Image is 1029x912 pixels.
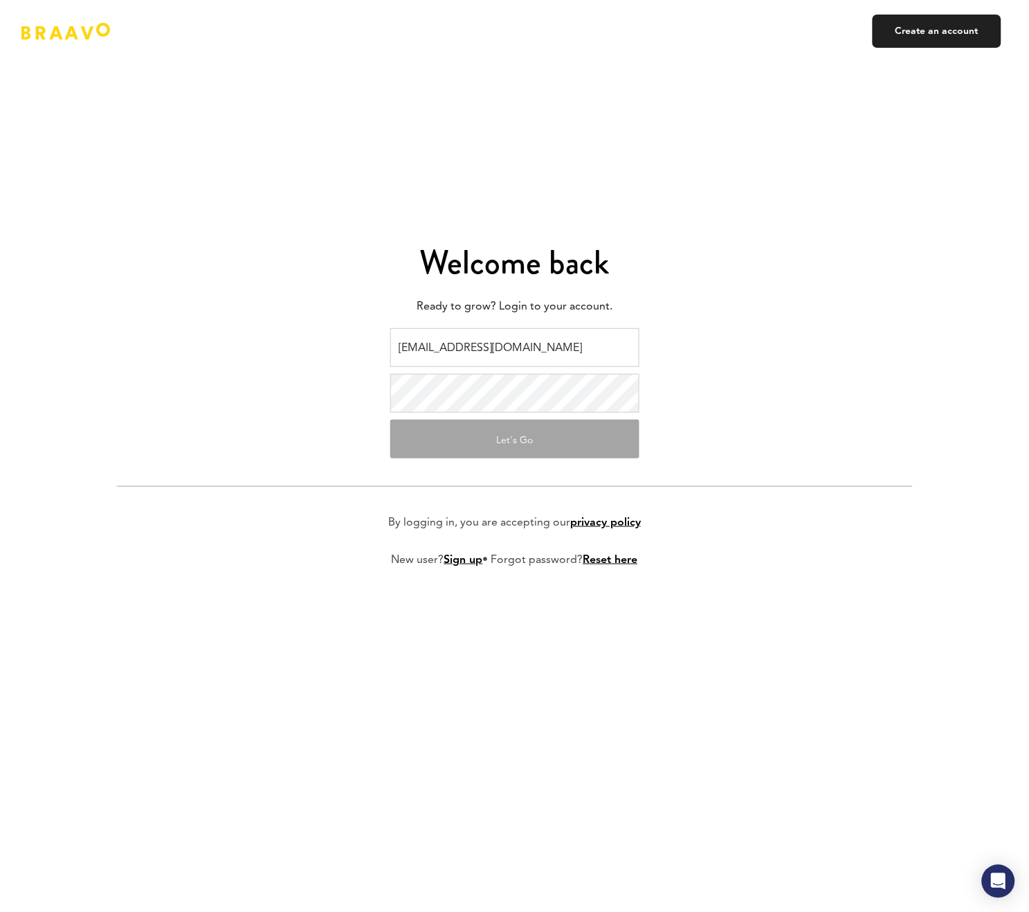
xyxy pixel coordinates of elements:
a: Reset here [583,555,638,566]
p: New user? • Forgot password? [392,552,638,569]
span: Support [29,10,79,22]
p: Ready to grow? Login to your account. [117,296,913,317]
input: Email [390,328,639,367]
a: Create an account [873,15,1001,48]
button: Let's Go [390,420,639,458]
div: Open Intercom Messenger [982,865,1015,898]
a: privacy policy [570,517,641,528]
p: By logging in, you are accepting our [388,515,641,531]
span: Welcome back [420,239,610,286]
a: Sign up [444,555,483,566]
